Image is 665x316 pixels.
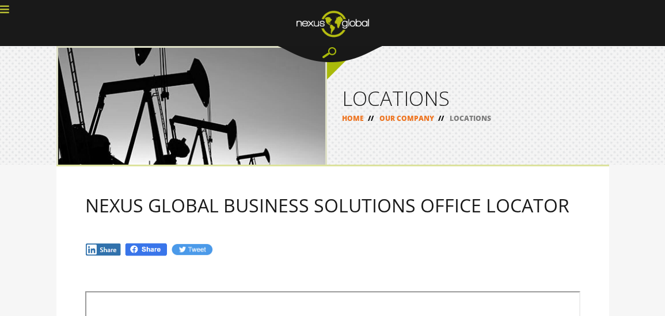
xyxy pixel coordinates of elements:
[171,243,212,256] img: Tw.jpg
[124,242,168,257] img: Fb.png
[85,195,580,215] h2: NEXUS GLOBAL BUSINESS SOLUTIONS OFFICE LOCATOR
[284,6,381,41] img: ng_logo_web
[342,113,364,123] a: HOME
[379,113,434,123] a: OUR COMPANY
[434,113,448,123] span: //
[364,113,378,123] span: //
[342,88,594,108] h1: LOCATIONS
[85,243,122,256] img: In.jpg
